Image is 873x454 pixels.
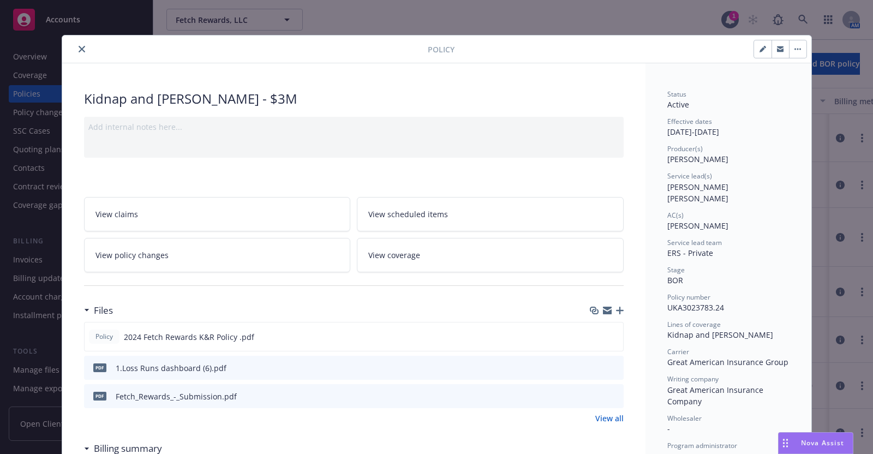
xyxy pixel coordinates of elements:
button: download file [591,331,600,343]
span: [PERSON_NAME] [667,154,728,164]
span: Program administrator [667,441,737,450]
span: Policy number [667,292,710,302]
span: [PERSON_NAME] [PERSON_NAME] [667,182,731,204]
span: View coverage [368,249,420,261]
span: pdf [93,363,106,372]
div: Drag to move [779,433,792,453]
span: View policy changes [95,249,169,261]
span: Wholesaler [667,414,702,423]
span: 2024 Fetch Rewards K&R Policy .pdf [124,331,254,343]
a: View coverage [357,238,624,272]
div: Fetch_Rewards_-_Submission.pdf [116,391,237,402]
span: Writing company [667,374,719,384]
button: download file [592,362,601,374]
span: Great American Insurance Group [667,357,788,367]
div: [DATE] - [DATE] [667,117,790,138]
button: close [75,43,88,56]
span: BOR [667,275,683,285]
span: Great American Insurance Company [667,385,766,407]
div: Kidnap and [PERSON_NAME] - $3M [84,89,624,108]
span: Nova Assist [801,438,844,447]
span: View scheduled items [368,208,448,220]
button: preview file [609,391,619,402]
span: Effective dates [667,117,712,126]
button: preview file [609,362,619,374]
button: preview file [609,331,619,343]
span: Stage [667,265,685,274]
span: Policy [428,44,455,55]
button: Nova Assist [778,432,853,454]
button: download file [592,391,601,402]
span: [PERSON_NAME] [667,220,728,231]
span: Policy [93,332,115,342]
span: Service lead(s) [667,171,712,181]
span: Producer(s) [667,144,703,153]
a: View scheduled items [357,197,624,231]
span: View claims [95,208,138,220]
div: Add internal notes here... [88,121,619,133]
a: View claims [84,197,351,231]
span: pdf [93,392,106,400]
span: Carrier [667,347,689,356]
span: Active [667,99,689,110]
span: ERS - Private [667,248,713,258]
span: - [667,423,670,434]
div: 1.Loss Runs dashboard (6).pdf [116,362,226,374]
div: Files [84,303,113,318]
span: AC(s) [667,211,684,220]
a: View all [595,413,624,424]
span: Status [667,89,686,99]
span: Kidnap and [PERSON_NAME] [667,330,773,340]
h3: Files [94,303,113,318]
a: View policy changes [84,238,351,272]
span: Service lead team [667,238,722,247]
span: Lines of coverage [667,320,721,329]
span: UKA3023783.24 [667,302,724,313]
